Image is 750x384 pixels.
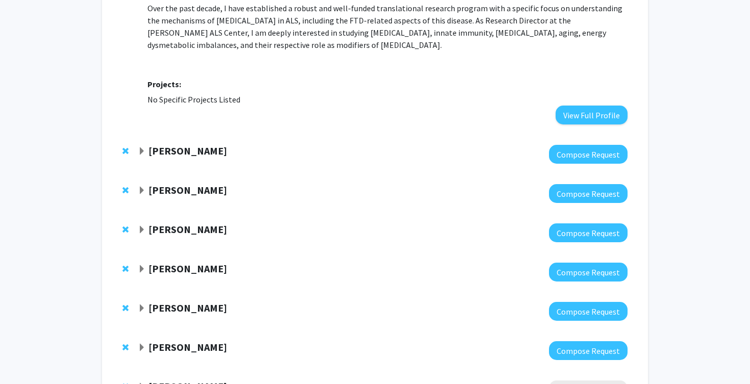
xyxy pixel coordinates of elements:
[8,338,43,376] iframe: Chat
[122,225,129,234] span: Remove Elizabeth Wright-Jin from bookmarks
[549,184,628,203] button: Compose Request to Charles Scott
[122,304,129,312] span: Remove Allison Casola from bookmarks
[556,106,628,124] button: View Full Profile
[138,147,146,156] span: Expand Elena Blanco-Suarez Bookmark
[138,344,146,352] span: Expand Kathleen Mechler Bookmark
[138,226,146,234] span: Expand Elizabeth Wright-Jin Bookmark
[148,223,227,236] strong: [PERSON_NAME]
[549,341,628,360] button: Compose Request to Kathleen Mechler
[138,265,146,273] span: Expand Mahdi Alizedah Bookmark
[148,301,227,314] strong: [PERSON_NAME]
[147,79,181,89] strong: Projects:
[148,184,227,196] strong: [PERSON_NAME]
[549,263,628,281] button: Compose Request to Mahdi Alizedah
[147,2,628,51] p: Over the past decade, I have established a robust and well-funded translational research program ...
[138,187,146,195] span: Expand Charles Scott Bookmark
[138,304,146,313] span: Expand Allison Casola Bookmark
[122,186,129,194] span: Remove Charles Scott from bookmarks
[549,302,628,321] button: Compose Request to Allison Casola
[148,262,227,275] strong: [PERSON_NAME]
[147,94,240,105] span: No Specific Projects Listed
[148,144,227,157] strong: [PERSON_NAME]
[122,265,129,273] span: Remove Mahdi Alizedah from bookmarks
[549,223,628,242] button: Compose Request to Elizabeth Wright-Jin
[549,145,628,164] button: Compose Request to Elena Blanco-Suarez
[148,341,227,353] strong: [PERSON_NAME]
[122,343,129,351] span: Remove Kathleen Mechler from bookmarks
[122,147,129,155] span: Remove Elena Blanco-Suarez from bookmarks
